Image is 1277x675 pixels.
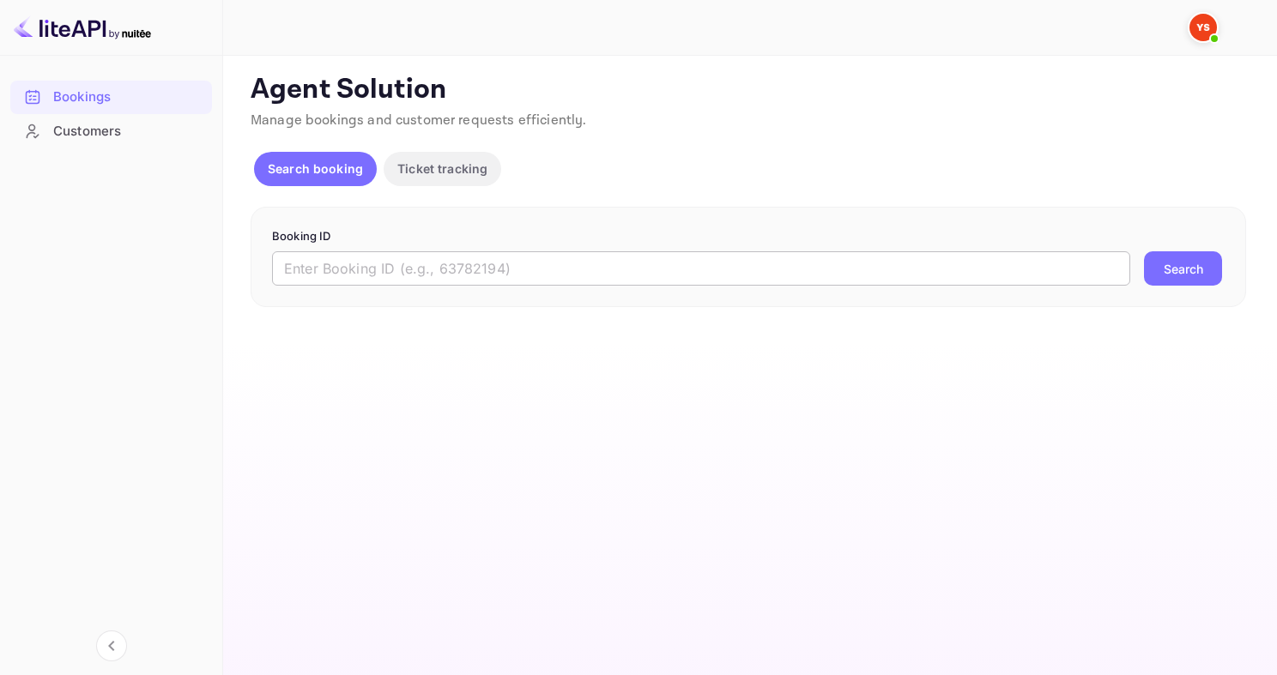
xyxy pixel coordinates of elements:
[1189,14,1217,41] img: Yandex Support
[53,122,203,142] div: Customers
[251,111,587,130] span: Manage bookings and customer requests efficiently.
[14,14,151,41] img: LiteAPI logo
[1144,251,1222,286] button: Search
[10,81,212,114] div: Bookings
[251,73,1246,107] p: Agent Solution
[272,228,1225,245] p: Booking ID
[96,630,127,661] button: Collapse navigation
[10,115,212,148] div: Customers
[10,115,212,147] a: Customers
[272,251,1130,286] input: Enter Booking ID (e.g., 63782194)
[268,160,363,178] p: Search booking
[53,87,203,107] div: Bookings
[397,160,487,178] p: Ticket tracking
[10,81,212,112] a: Bookings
